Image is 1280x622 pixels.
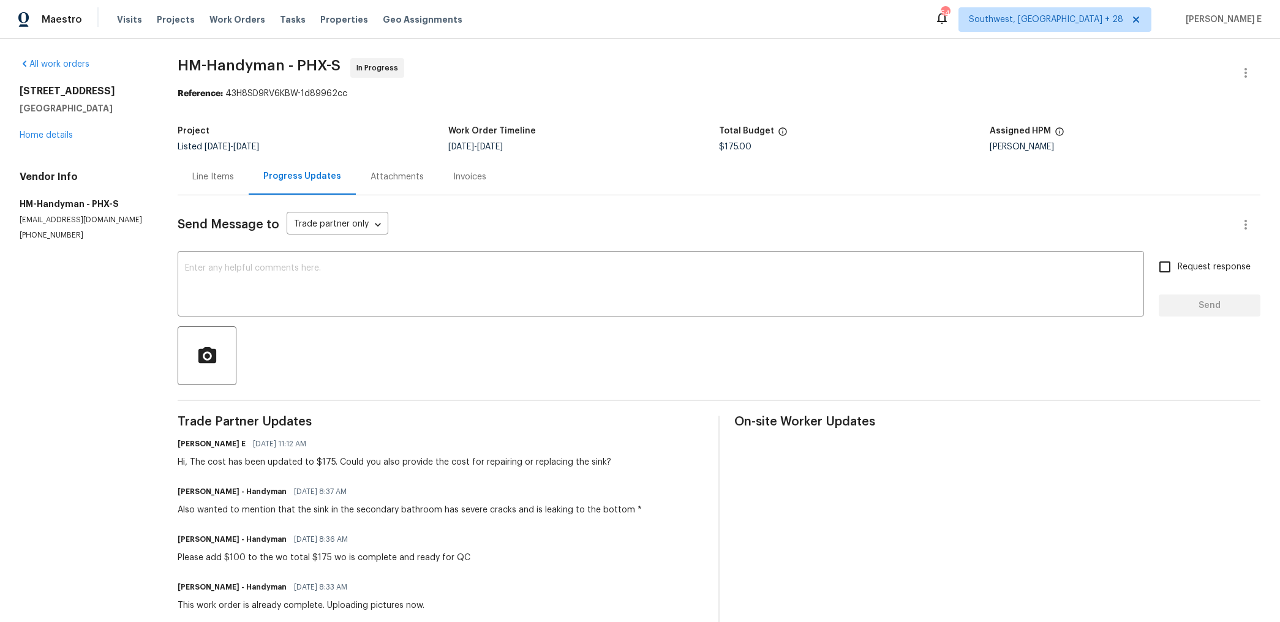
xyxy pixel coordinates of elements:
h5: Total Budget [719,127,774,135]
div: 544 [941,7,949,20]
span: [DATE] 8:33 AM [294,581,347,593]
span: [DATE] [477,143,503,151]
div: Also wanted to mention that the sink in the secondary bathroom has severe cracks and is leaking t... [178,504,642,516]
span: [PERSON_NAME] E [1181,13,1262,26]
span: Southwest, [GEOGRAPHIC_DATA] + 28 [969,13,1123,26]
h5: Assigned HPM [990,127,1051,135]
div: Line Items [192,171,234,183]
span: Geo Assignments [383,13,462,26]
h5: Work Order Timeline [448,127,536,135]
div: Attachments [371,171,424,183]
h4: Vendor Info [20,171,148,183]
h2: [STREET_ADDRESS] [20,85,148,97]
span: Maestro [42,13,82,26]
div: Trade partner only [287,215,388,235]
span: [DATE] [233,143,259,151]
a: All work orders [20,60,89,69]
span: [DATE] [205,143,230,151]
span: Trade Partner Updates [178,416,704,428]
p: [EMAIL_ADDRESS][DOMAIN_NAME] [20,215,148,225]
span: [DATE] 8:36 AM [294,533,348,545]
span: $175.00 [719,143,751,151]
span: The total cost of line items that have been proposed by Opendoor. This sum includes line items th... [778,127,788,143]
div: Please add $100 to the wo total $175 wo is complete and ready for QC [178,552,470,564]
span: [DATE] 8:37 AM [294,485,347,498]
h6: [PERSON_NAME] - Handyman [178,485,287,498]
span: The hpm assigned to this work order. [1055,127,1064,143]
span: - [205,143,259,151]
div: Progress Updates [263,170,341,182]
span: Send Message to [178,219,279,231]
h6: [PERSON_NAME] E [178,438,246,450]
span: Listed [178,143,259,151]
div: Hi, The cost has been updated to $175. Could you also provide the cost for repairing or replacing... [178,456,611,468]
span: Properties [320,13,368,26]
h6: [PERSON_NAME] - Handyman [178,533,287,545]
span: - [448,143,503,151]
div: Invoices [453,171,486,183]
span: [DATE] 11:12 AM [253,438,306,450]
div: [PERSON_NAME] [990,143,1260,151]
h5: HM-Handyman - PHX-S [20,198,148,210]
span: In Progress [356,62,403,74]
span: Tasks [280,15,306,24]
h5: Project [178,127,209,135]
p: [PHONE_NUMBER] [20,230,148,241]
span: Visits [117,13,142,26]
div: This work order is already complete. Uploading pictures now. [178,599,424,612]
span: HM-Handyman - PHX-S [178,58,341,73]
span: Projects [157,13,195,26]
span: [DATE] [448,143,474,151]
span: Request response [1178,261,1251,274]
b: Reference: [178,89,223,98]
h6: [PERSON_NAME] - Handyman [178,581,287,593]
a: Home details [20,131,73,140]
span: Work Orders [209,13,265,26]
h5: [GEOGRAPHIC_DATA] [20,102,148,114]
div: 43H8SD9RV6KBW-1d89962cc [178,88,1260,100]
span: On-site Worker Updates [734,416,1260,428]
